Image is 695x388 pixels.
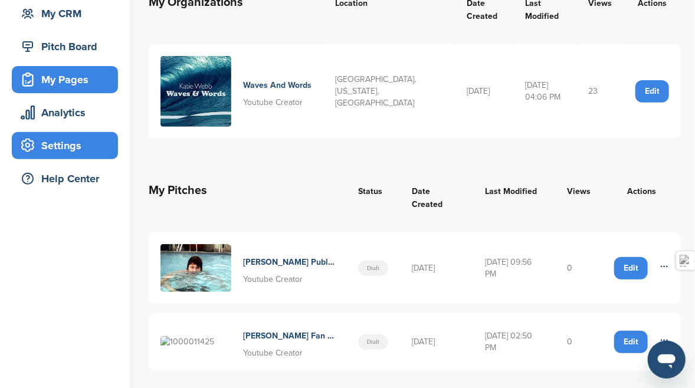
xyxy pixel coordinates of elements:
[455,44,513,139] td: [DATE]
[614,331,648,353] a: Edit
[18,102,118,123] div: Analytics
[160,244,335,292] a: Brian 2 [PERSON_NAME] Public Memorial Gala Youtube Creator
[160,244,231,292] img: Brian 2
[400,169,473,223] th: Date Created
[243,330,335,343] h4: [PERSON_NAME] Fan Memorial And Gala
[555,169,602,223] th: Views
[243,97,303,107] span: Youtube Creator
[18,135,118,156] div: Settings
[400,232,473,304] td: [DATE]
[555,232,602,304] td: 0
[602,169,681,223] th: Actions
[12,132,118,159] a: Settings
[358,334,388,350] span: Draft
[18,36,118,57] div: Pitch Board
[473,232,555,304] td: [DATE] 09:56 PM
[473,313,555,371] td: [DATE] 02:50 PM
[18,69,118,90] div: My Pages
[243,256,335,269] h4: [PERSON_NAME] Public Memorial Gala
[473,169,555,223] th: Last Modified
[12,99,118,126] a: Analytics
[513,44,576,139] td: [DATE] 04:06 PM
[576,44,624,139] td: 23
[555,313,602,371] td: 0
[160,56,231,127] img: Waves
[358,261,388,276] span: Draft
[243,348,303,358] span: Youtube Creator
[635,80,669,103] a: Edit
[346,169,400,223] th: Status
[12,66,118,93] a: My Pages
[12,165,118,192] a: Help Center
[614,257,648,280] a: Edit
[160,56,312,127] a: Waves Waves And Words Youtube Creator
[160,336,231,348] img: 1000011425
[243,79,312,92] h4: Waves And Words
[400,313,473,371] td: [DATE]
[243,274,303,284] span: Youtube Creator
[12,33,118,60] a: Pitch Board
[18,3,118,24] div: My CRM
[648,341,686,379] iframe: Button to launch messaging window
[18,168,118,189] div: Help Center
[149,169,346,223] th: My Pitches
[323,44,455,139] td: [GEOGRAPHIC_DATA], [US_STATE], [GEOGRAPHIC_DATA]
[160,325,335,359] a: 1000011425 [PERSON_NAME] Fan Memorial And Gala Youtube Creator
